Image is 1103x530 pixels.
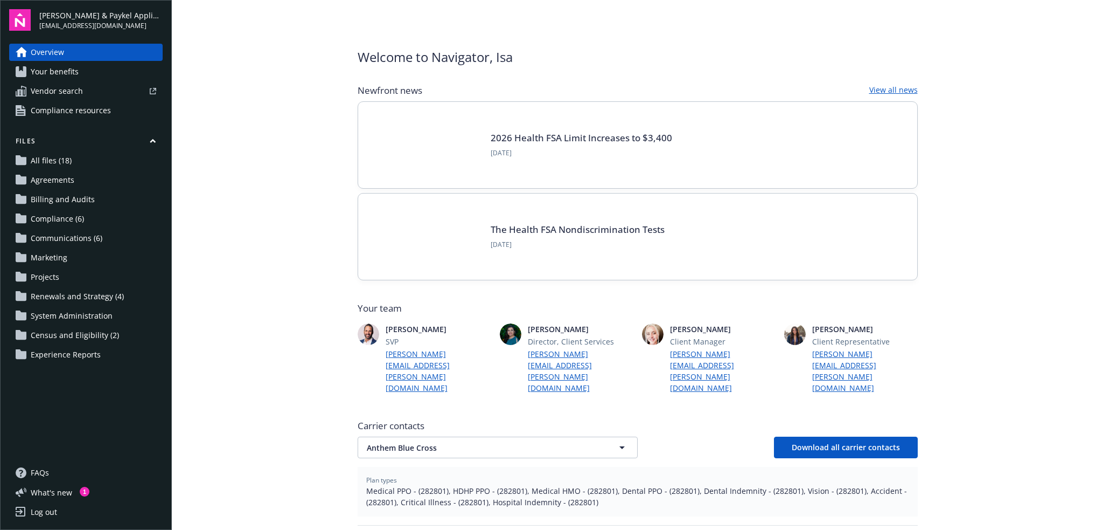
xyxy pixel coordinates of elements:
[869,84,918,97] a: View all news
[31,44,64,61] span: Overview
[9,136,163,150] button: Files
[9,9,31,31] img: navigator-logo.svg
[9,171,163,189] a: Agreements
[31,63,79,80] span: Your benefits
[31,230,102,247] span: Communications (6)
[375,211,478,263] img: Card Image - EB Compliance Insights.png
[31,269,59,286] span: Projects
[358,302,918,315] span: Your team
[31,307,113,325] span: System Administration
[31,487,72,498] span: What ' s new
[491,148,672,158] span: [DATE]
[670,348,776,394] a: [PERSON_NAME][EMAIL_ADDRESS][PERSON_NAME][DOMAIN_NAME]
[500,323,521,345] img: photo
[375,119,478,171] img: BLOG-Card Image - Compliance - 2026 Health FSA Limit Increases to $3,400.jpg
[9,191,163,208] a: Billing and Audits
[31,504,57,521] div: Log out
[9,327,163,344] a: Census and Eligibility (2)
[491,132,672,144] a: 2026 Health FSA Limit Increases to $3,400
[366,476,909,485] span: Plan types
[784,323,806,345] img: photo
[670,336,776,347] span: Client Manager
[31,171,74,189] span: Agreements
[358,437,638,458] button: Anthem Blue Cross
[528,336,633,347] span: Director, Client Services
[358,323,379,345] img: photo
[528,348,633,394] a: [PERSON_NAME][EMAIL_ADDRESS][PERSON_NAME][DOMAIN_NAME]
[9,82,163,100] a: Vendor search
[491,223,665,236] a: The Health FSA Nondiscrimination Tests
[358,419,918,432] span: Carrier contacts
[812,336,918,347] span: Client Representative
[528,323,633,335] span: [PERSON_NAME]
[31,327,119,344] span: Census and Eligibility (2)
[31,288,124,305] span: Renewals and Strategy (4)
[31,464,49,481] span: FAQs
[9,307,163,325] a: System Administration
[358,84,422,97] span: Newfront news
[9,210,163,228] a: Compliance (6)
[9,102,163,119] a: Compliance resources
[491,240,665,250] span: [DATE]
[39,10,163,21] span: [PERSON_NAME] & Paykel Appliances Inc
[774,437,918,458] button: Download all carrier contacts
[386,323,491,335] span: [PERSON_NAME]
[9,44,163,61] a: Overview
[358,47,513,67] span: Welcome to Navigator , Isa
[39,9,163,31] button: [PERSON_NAME] & Paykel Appliances Inc[EMAIL_ADDRESS][DOMAIN_NAME]
[9,487,89,498] button: What's new1
[9,63,163,80] a: Your benefits
[642,323,664,345] img: photo
[9,464,163,481] a: FAQs
[9,288,163,305] a: Renewals and Strategy (4)
[9,249,163,266] a: Marketing
[366,485,909,508] span: Medical PPO - (282801), HDHP PPO - (282801), Medical HMO - (282801), Dental PPO - (282801), Denta...
[812,348,918,394] a: [PERSON_NAME][EMAIL_ADDRESS][PERSON_NAME][DOMAIN_NAME]
[31,346,101,363] span: Experience Reports
[31,191,95,208] span: Billing and Audits
[31,249,67,266] span: Marketing
[39,21,163,31] span: [EMAIL_ADDRESS][DOMAIN_NAME]
[9,346,163,363] a: Experience Reports
[31,102,111,119] span: Compliance resources
[31,152,72,169] span: All files (18)
[9,269,163,286] a: Projects
[386,348,491,394] a: [PERSON_NAME][EMAIL_ADDRESS][PERSON_NAME][DOMAIN_NAME]
[670,323,776,335] span: [PERSON_NAME]
[9,152,163,169] a: All files (18)
[386,336,491,347] span: SVP
[367,442,591,453] span: Anthem Blue Cross
[812,323,918,335] span: [PERSON_NAME]
[31,210,84,228] span: Compliance (6)
[31,82,83,100] span: Vendor search
[9,230,163,247] a: Communications (6)
[792,442,900,452] span: Download all carrier contacts
[80,486,89,496] div: 1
